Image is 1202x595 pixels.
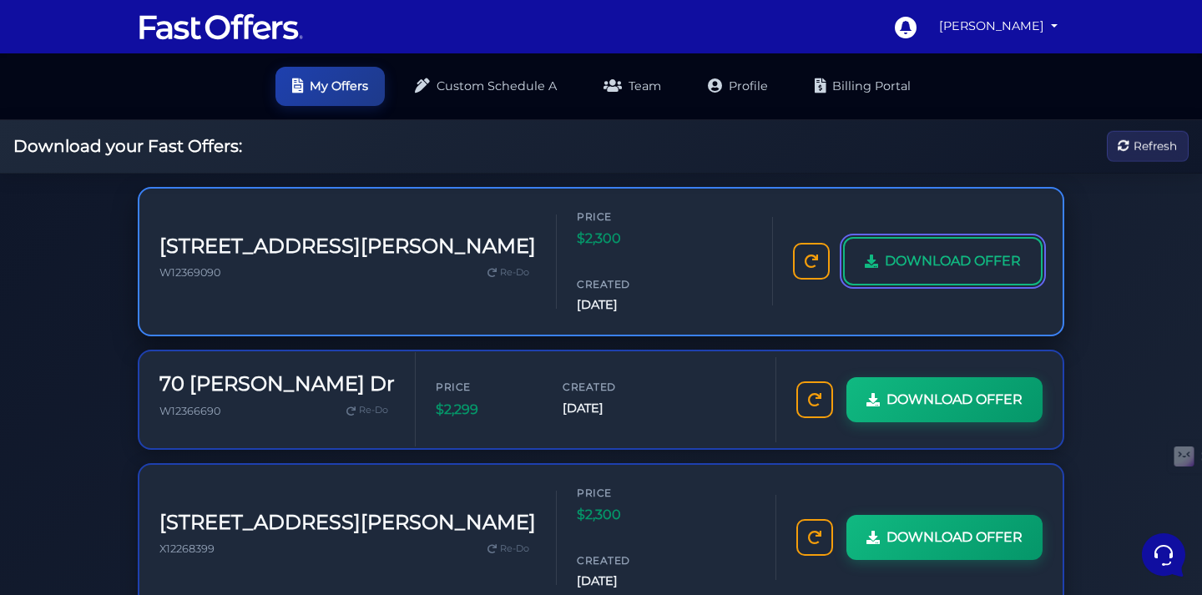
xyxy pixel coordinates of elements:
[70,178,256,194] p: This has been escalated. We will be in touch soon.
[120,218,234,231] span: Start a Conversation
[266,158,307,173] p: 6mo ago
[13,13,280,40] h2: Hello Shay 👋
[340,400,395,421] a: Re-Do
[398,67,573,106] a: Custom Schedule A
[159,542,215,555] span: X12268399
[70,158,256,174] span: Aura
[20,87,314,137] a: AuraThank you, we will escalate this matter and have the support team look into it asap.5mo ago
[577,552,677,568] span: Created
[159,234,536,259] h3: [STREET_ADDRESS][PERSON_NAME]
[577,276,677,292] span: Created
[266,93,307,108] p: 5mo ago
[481,262,536,284] a: Re-Do
[885,250,1021,272] span: DOWNLOAD OFFER
[359,403,388,418] span: Re-Do
[159,266,220,279] span: W12369090
[159,511,536,535] h3: [STREET_ADDRESS][PERSON_NAME]
[159,372,395,396] h3: 70 [PERSON_NAME] Dr
[577,228,677,250] span: $2,300
[500,542,529,557] span: Re-Do
[270,67,307,80] a: See all
[1134,137,1177,155] span: Refresh
[563,379,663,395] span: Created
[27,208,307,241] button: Start a Conversation
[70,113,256,130] p: Thank you, we will escalate this matter and have the support team look into it asap.
[577,209,677,224] span: Price
[70,93,256,110] span: Aura
[691,67,785,106] a: Profile
[13,136,242,156] h2: Download your Fast Offers:
[27,67,135,80] span: Your Conversations
[144,465,191,480] p: Messages
[563,399,663,418] span: [DATE]
[846,377,1043,422] a: DOWNLOAD OFFER
[577,572,677,591] span: [DATE]
[218,441,321,480] button: Help
[13,441,116,480] button: Home
[587,67,678,106] a: Team
[798,67,927,106] a: Billing Portal
[208,275,307,288] a: Open Help Center
[846,515,1043,560] a: DOWNLOAD OFFER
[159,405,220,417] span: W12366690
[38,310,273,327] input: Search for an Article...
[27,95,60,129] img: dark
[1139,530,1189,580] iframe: Customerly Messenger Launcher
[275,67,385,106] a: My Offers
[577,485,677,501] span: Price
[50,465,78,480] p: Home
[27,275,114,288] span: Find an Answer
[259,465,280,480] p: Help
[116,441,219,480] button: Messages
[886,389,1023,411] span: DOWNLOAD OFFER
[27,159,60,193] img: dark
[577,295,677,315] span: [DATE]
[20,151,314,201] a: AuraThis has been escalated. We will be in touch soon.6mo ago
[1107,131,1189,162] button: Refresh
[932,10,1064,43] a: [PERSON_NAME]
[886,527,1023,548] span: DOWNLOAD OFFER
[481,538,536,560] a: Re-Do
[843,237,1043,285] a: DOWNLOAD OFFER
[436,379,536,395] span: Price
[500,265,529,280] span: Re-Do
[436,399,536,421] span: $2,299
[577,504,677,526] span: $2,300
